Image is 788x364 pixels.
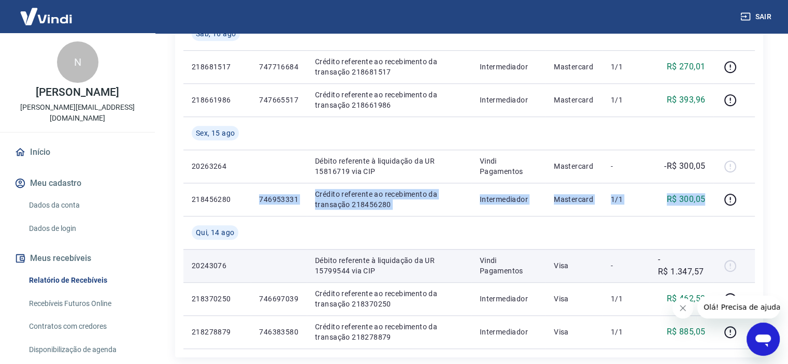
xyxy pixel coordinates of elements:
span: Sex, 15 ago [196,128,235,138]
p: Crédito referente ao recebimento da transação 218278879 [315,322,463,342]
p: Visa [554,327,594,337]
p: R$ 270,01 [667,61,706,73]
span: Qui, 14 ago [196,227,234,238]
p: Intermediador [480,327,537,337]
p: 218456280 [192,194,242,205]
p: Crédito referente ao recebimento da transação 218370250 [315,288,463,309]
p: Intermediador [480,194,537,205]
p: 20243076 [192,260,242,271]
p: Vindi Pagamentos [480,156,537,177]
p: - [611,161,641,171]
p: 747665517 [259,95,298,105]
iframe: Botão para abrir a janela de mensagens [747,323,780,356]
iframe: Fechar mensagem [672,298,693,318]
p: Mastercard [554,161,594,171]
p: 1/1 [611,95,641,105]
p: Visa [554,294,594,304]
p: Intermediador [480,62,537,72]
p: Débito referente à liquidação da UR 15799544 via CIP [315,255,463,276]
a: Contratos com credores [25,316,142,337]
span: Sáb, 16 ago [196,28,236,39]
p: -R$ 300,05 [664,160,705,172]
a: Início [12,141,142,164]
a: Disponibilização de agenda [25,339,142,360]
a: Recebíveis Futuros Online [25,293,142,314]
p: 20263264 [192,161,242,171]
p: Débito referente à liquidação da UR 15816719 via CIP [315,156,463,177]
p: Intermediador [480,95,537,105]
p: Vindi Pagamentos [480,255,537,276]
p: 218661986 [192,95,242,105]
div: N [57,41,98,83]
p: 746383580 [259,327,298,337]
p: 218681517 [192,62,242,72]
span: Olá! Precisa de ajuda? [6,7,87,16]
p: 746953331 [259,194,298,205]
button: Meus recebíveis [12,247,142,270]
button: Meu cadastro [12,172,142,195]
p: Mastercard [554,194,594,205]
a: Dados de login [25,218,142,239]
p: Crédito referente ao recebimento da transação 218681517 [315,56,463,77]
p: Mastercard [554,95,594,105]
p: 1/1 [611,194,641,205]
p: Crédito referente ao recebimento da transação 218456280 [315,189,463,210]
p: 1/1 [611,294,641,304]
img: Vindi [12,1,80,32]
p: 1/1 [611,62,641,72]
p: 1/1 [611,327,641,337]
p: 747716684 [259,62,298,72]
iframe: Mensagem da empresa [697,296,780,318]
p: R$ 462,52 [667,293,706,305]
button: Sair [738,7,776,26]
p: Visa [554,260,594,271]
p: -R$ 1.347,57 [658,253,705,278]
p: Mastercard [554,62,594,72]
a: Dados da conta [25,195,142,216]
p: R$ 885,05 [667,326,706,338]
p: 746697039 [259,294,298,304]
p: - [611,260,641,271]
p: Crédito referente ao recebimento da transação 218661986 [315,90,463,110]
p: [PERSON_NAME][EMAIL_ADDRESS][DOMAIN_NAME] [8,102,147,124]
p: Intermediador [480,294,537,304]
p: 218370250 [192,294,242,304]
p: R$ 300,05 [667,193,706,206]
a: Relatório de Recebíveis [25,270,142,291]
p: 218278879 [192,327,242,337]
p: R$ 393,96 [667,94,706,106]
p: [PERSON_NAME] [36,87,119,98]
